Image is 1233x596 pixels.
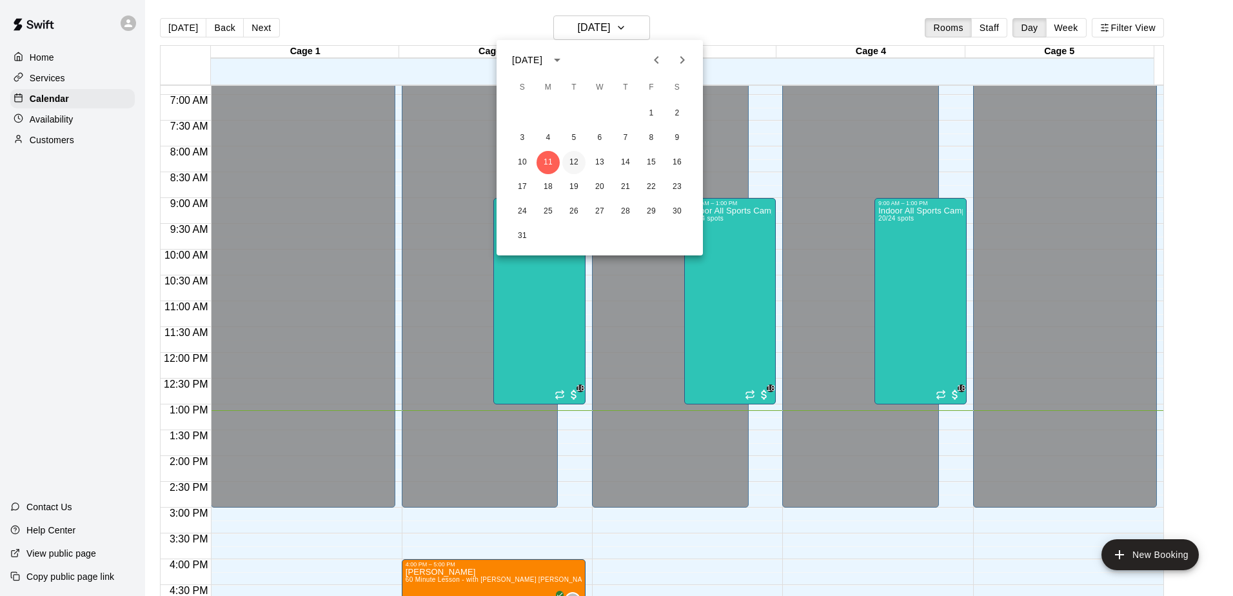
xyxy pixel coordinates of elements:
button: 4 [537,126,560,150]
button: 6 [588,126,611,150]
button: 15 [640,151,663,174]
button: 23 [666,175,689,199]
span: Thursday [614,75,637,101]
button: Next month [669,47,695,73]
span: Sunday [511,75,534,101]
button: 8 [640,126,663,150]
button: 16 [666,151,689,174]
span: Monday [537,75,560,101]
button: 12 [562,151,586,174]
span: Tuesday [562,75,586,101]
button: 18 [537,175,560,199]
button: 7 [614,126,637,150]
button: 21 [614,175,637,199]
button: 1 [640,102,663,125]
button: 14 [614,151,637,174]
button: 29 [640,200,663,223]
button: calendar view is open, switch to year view [546,49,568,71]
button: 22 [640,175,663,199]
button: 27 [588,200,611,223]
span: Saturday [666,75,689,101]
div: [DATE] [512,54,542,67]
button: 13 [588,151,611,174]
button: 30 [666,200,689,223]
button: 17 [511,175,534,199]
button: 31 [511,224,534,248]
button: 9 [666,126,689,150]
button: 26 [562,200,586,223]
button: 10 [511,151,534,174]
button: Previous month [644,47,669,73]
button: 5 [562,126,586,150]
button: 19 [562,175,586,199]
button: 20 [588,175,611,199]
button: 28 [614,200,637,223]
button: 3 [511,126,534,150]
span: Wednesday [588,75,611,101]
button: 25 [537,200,560,223]
button: 11 [537,151,560,174]
button: 24 [511,200,534,223]
button: 2 [666,102,689,125]
span: Friday [640,75,663,101]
